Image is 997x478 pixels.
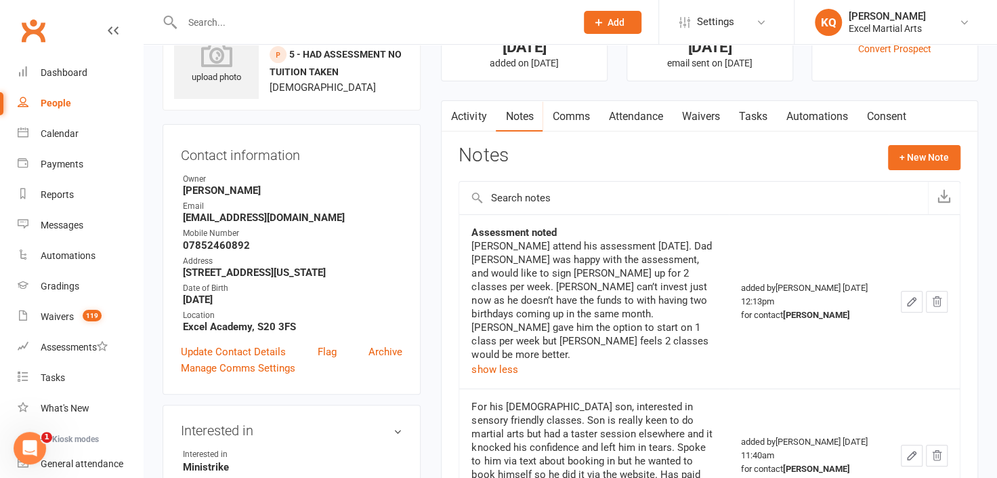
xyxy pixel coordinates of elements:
[270,49,402,77] span: 5 - Had Assessment No Tuition Taken
[41,250,96,261] div: Automations
[18,241,143,271] a: Automations
[181,142,402,163] h3: Contact information
[183,200,402,213] div: Email
[41,189,74,200] div: Reports
[496,101,543,132] a: Notes
[41,159,83,170] div: Payments
[857,101,915,132] a: Consent
[183,448,295,461] div: Interested in
[741,435,876,476] div: added by [PERSON_NAME] [DATE] 11:40am
[318,344,337,360] a: Flag
[178,13,566,32] input: Search...
[183,321,402,333] strong: Excel Academy, S20 3FS
[18,302,143,332] a: Waivers 119
[41,220,83,231] div: Messages
[18,119,143,149] a: Calendar
[183,173,402,186] div: Owner
[729,101,776,132] a: Tasks
[599,101,672,132] a: Attendance
[41,403,89,414] div: What's New
[18,363,143,393] a: Tasks
[741,462,876,476] div: for contact
[543,101,599,132] a: Comms
[459,182,928,214] input: Search notes
[442,101,496,132] a: Activity
[608,17,624,28] span: Add
[183,461,402,473] strong: Ministrike
[18,271,143,302] a: Gradings
[368,344,402,360] a: Archive
[16,14,50,47] a: Clubworx
[41,98,71,108] div: People
[183,309,402,322] div: Location
[41,342,108,353] div: Assessments
[18,88,143,119] a: People
[471,226,556,239] strong: Assessment noted
[174,40,259,85] div: upload photo
[783,310,850,320] strong: [PERSON_NAME]
[183,282,402,295] div: Date of Birth
[183,212,402,224] strong: [EMAIL_ADDRESS][DOMAIN_NAME]
[183,266,402,279] strong: [STREET_ADDRESS][US_STATE]
[783,464,850,474] strong: [PERSON_NAME]
[18,180,143,210] a: Reports
[741,281,876,322] div: added by [PERSON_NAME] [DATE] 12:13pm
[181,344,286,360] a: Update Contact Details
[18,332,143,363] a: Assessments
[776,101,857,132] a: Automations
[183,227,402,240] div: Mobile Number
[41,67,87,78] div: Dashboard
[41,372,65,383] div: Tasks
[18,58,143,88] a: Dashboard
[471,361,517,378] button: show less
[41,432,52,443] span: 1
[18,149,143,180] a: Payments
[849,10,926,22] div: [PERSON_NAME]
[639,40,780,54] div: [DATE]
[14,432,46,464] iframe: Intercom live chat
[888,145,960,170] button: + New Note
[270,81,376,94] span: [DEMOGRAPHIC_DATA]
[18,393,143,424] a: What's New
[181,360,295,376] a: Manage Comms Settings
[181,423,402,438] h3: Interested in
[183,239,402,252] strong: 07852460892
[584,11,641,34] button: Add
[741,308,876,322] div: for contact
[183,184,402,197] strong: [PERSON_NAME]
[672,101,729,132] a: Waivers
[459,145,508,170] h3: Notes
[41,128,79,139] div: Calendar
[454,40,595,54] div: [DATE]
[183,255,402,268] div: Address
[454,58,595,68] p: added on [DATE]
[697,7,734,37] span: Settings
[83,310,102,321] span: 119
[18,210,143,241] a: Messages
[41,458,123,469] div: General attendance
[849,22,926,35] div: Excel Martial Arts
[858,43,931,54] a: Convert Prospect
[815,9,842,36] div: KQ
[41,311,74,322] div: Waivers
[183,294,402,306] strong: [DATE]
[639,58,780,68] p: email sent on [DATE]
[41,281,79,292] div: Gradings
[471,239,717,361] div: [PERSON_NAME] attend his assessment [DATE]. Dad [PERSON_NAME] was happy with the assessment, and ...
